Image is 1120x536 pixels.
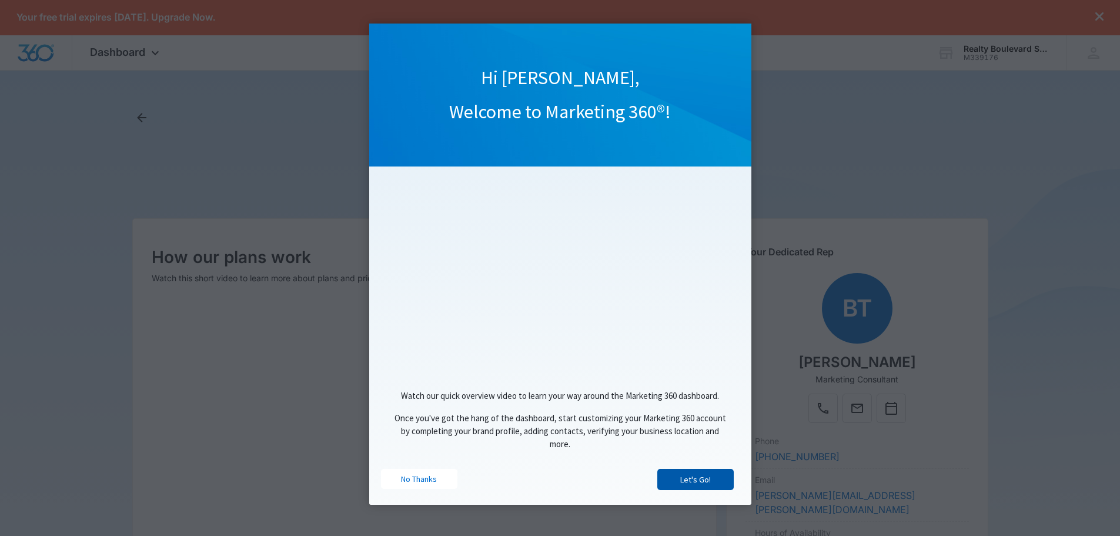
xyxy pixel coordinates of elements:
[369,66,751,91] h1: Hi [PERSON_NAME],
[657,469,734,490] a: Let's Go!
[381,469,457,489] a: No Thanks
[394,412,726,450] span: Once you've got the hang of the dashboard, start customizing your Marketing 360 account by comple...
[401,390,719,401] span: Watch our quick overview video to learn your way around the Marketing 360 dashboard.
[369,100,751,125] h1: Welcome to Marketing 360®!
